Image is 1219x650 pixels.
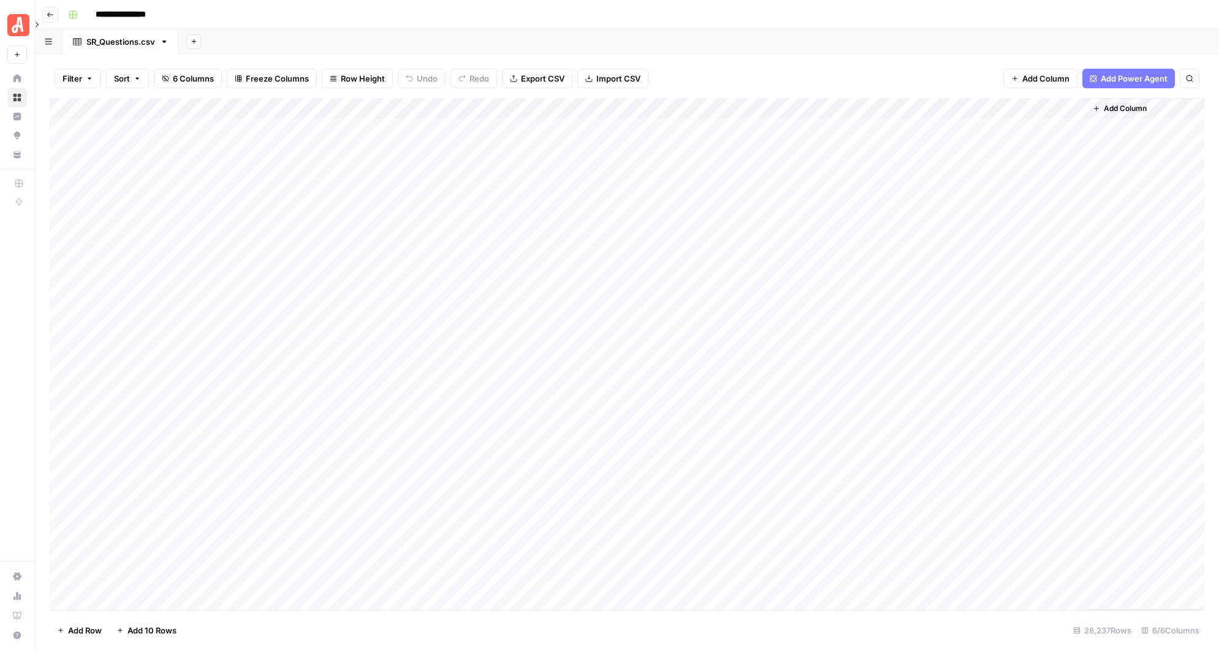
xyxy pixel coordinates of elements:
[7,14,29,36] img: Angi Logo
[341,72,385,85] span: Row Height
[469,72,489,85] span: Redo
[7,69,27,88] a: Home
[521,72,564,85] span: Export CSV
[109,621,184,640] button: Add 10 Rows
[1136,621,1204,640] div: 6/6 Columns
[106,69,149,88] button: Sort
[7,107,27,126] a: Insights
[7,586,27,606] a: Usage
[68,624,102,637] span: Add Row
[322,69,393,88] button: Row Height
[63,29,179,54] a: SR_Questions.csv
[7,10,27,40] button: Workspace: Angi
[7,567,27,586] a: Settings
[7,606,27,625] a: Learning Hub
[417,72,438,85] span: Undo
[86,36,155,48] div: SR_Questions.csv
[50,621,109,640] button: Add Row
[502,69,572,88] button: Export CSV
[1101,72,1168,85] span: Add Power Agent
[7,625,27,645] button: Help + Support
[55,69,101,88] button: Filter
[1068,621,1136,640] div: 28,237 Rows
[1104,103,1147,114] span: Add Column
[1088,101,1152,117] button: Add Column
[7,126,27,145] a: Opportunities
[246,72,309,85] span: Freeze Columns
[1082,69,1175,88] button: Add Power Agent
[577,69,648,88] button: Import CSV
[450,69,497,88] button: Redo
[154,69,222,88] button: 6 Columns
[173,72,214,85] span: 6 Columns
[127,624,177,637] span: Add 10 Rows
[1003,69,1077,88] button: Add Column
[7,88,27,107] a: Browse
[63,72,82,85] span: Filter
[114,72,130,85] span: Sort
[398,69,446,88] button: Undo
[596,72,640,85] span: Import CSV
[7,145,27,164] a: Your Data
[1022,72,1069,85] span: Add Column
[227,69,317,88] button: Freeze Columns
